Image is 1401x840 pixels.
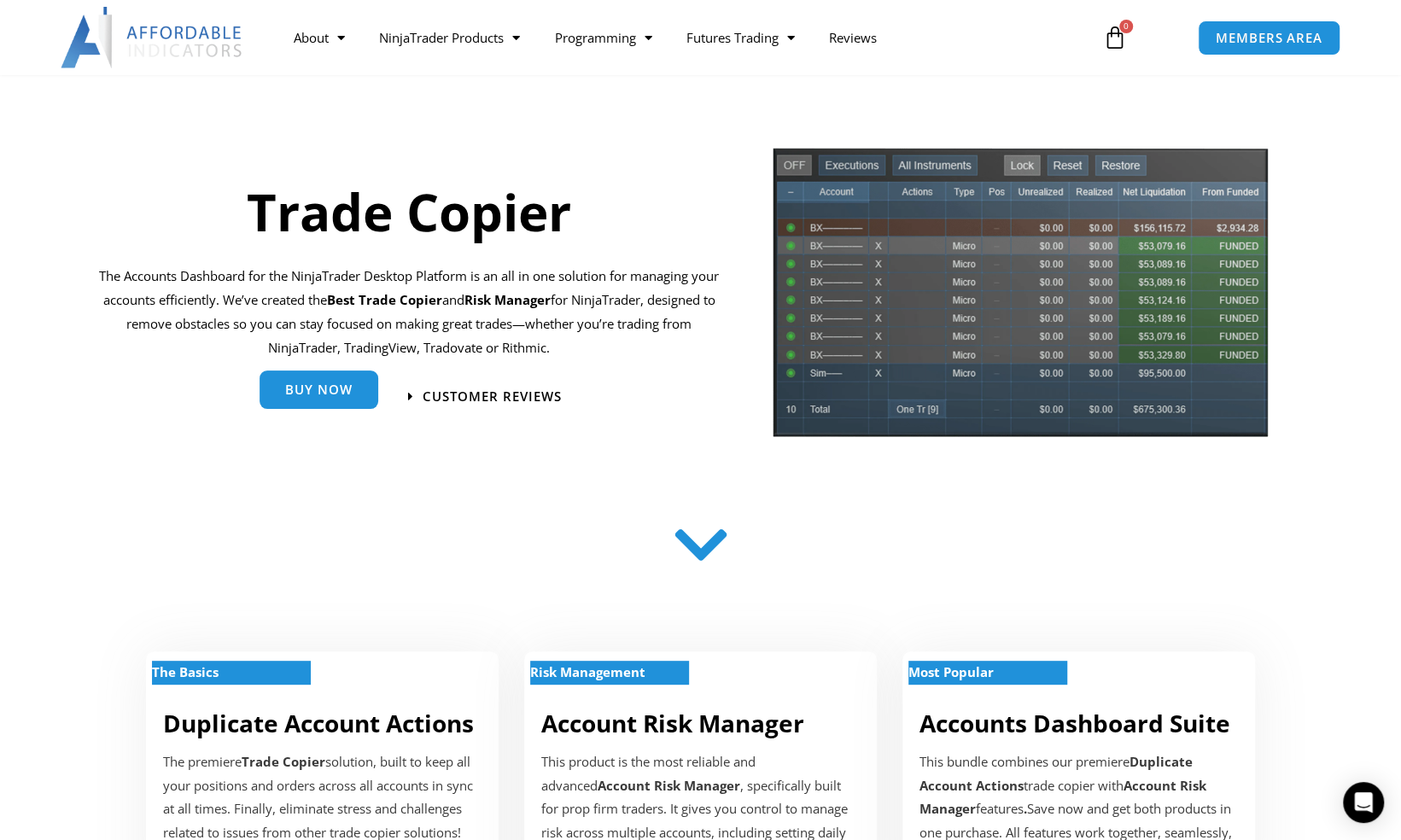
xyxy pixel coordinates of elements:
a: Reviews [811,18,893,57]
p: The Accounts Dashboard for the NinjaTrader Desktop Platform is an all in one solution for managin... [99,265,720,359]
strong: Trade Copier [242,753,325,770]
a: 0 [1077,13,1153,62]
img: LogoAI | Affordable Indicators – NinjaTrader [61,7,244,68]
a: MEMBERS AREA [1198,20,1340,55]
b: . [1024,800,1027,817]
b: Duplicate Account Actions [919,753,1193,794]
a: Account Risk Manager [541,707,804,739]
img: tradecopier | Affordable Indicators – NinjaTrader [771,146,1270,451]
span: Customer Reviews [423,390,562,403]
h1: Trade Copier [99,176,720,248]
nav: Menu [277,18,1083,57]
a: Duplicate Account Actions [163,707,474,739]
a: Programming [537,18,668,57]
a: Buy Now [260,370,378,409]
strong: Account Risk Manager [598,777,740,794]
a: About [277,18,362,57]
div: Open Intercom Messenger [1343,782,1384,823]
strong: The Basics [152,663,219,680]
strong: Most Popular [908,663,994,680]
a: Accounts Dashboard Suite [919,707,1230,739]
span: Buy Now [285,383,353,396]
span: 0 [1119,20,1133,33]
a: Customer Reviews [408,390,562,403]
a: NinjaTrader Products [362,18,537,57]
span: MEMBERS AREA [1216,32,1322,44]
a: Futures Trading [668,18,811,57]
strong: Risk Management [530,663,645,680]
b: Best Trade Copier [327,291,442,308]
strong: Risk Manager [464,291,551,308]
